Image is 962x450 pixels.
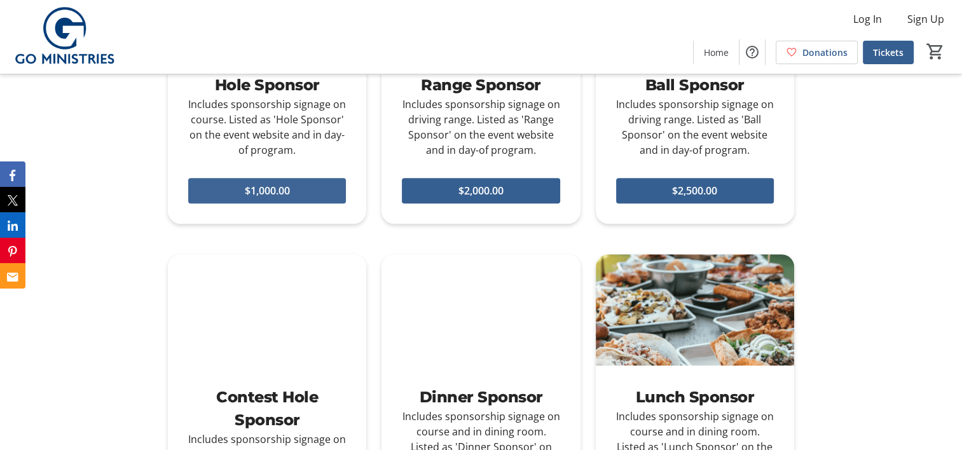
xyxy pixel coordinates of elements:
span: $2,500.00 [672,183,717,198]
a: Donations [776,41,858,64]
img: Dinner Sponsor [381,254,580,366]
span: Home [704,46,729,59]
span: Donations [802,46,848,59]
button: Log In [843,9,892,29]
div: Range Sponsor [402,74,560,97]
button: $2,000.00 [402,178,560,203]
a: Home [694,41,739,64]
button: Help [739,39,765,65]
div: Hole Sponsor [188,74,346,97]
div: Lunch Sponsor [616,386,774,409]
span: Log In [853,11,882,27]
div: Dinner Sponsor [402,386,560,409]
div: Includes sponsorship signage on driving range. Listed as 'Ball Sponsor' on the event website and ... [616,97,774,158]
img: GO Ministries, Inc's Logo [8,5,121,69]
img: Lunch Sponsor [596,254,794,366]
button: Sign Up [897,9,954,29]
span: $2,000.00 [458,183,504,198]
span: $1,000.00 [245,183,290,198]
span: Sign Up [907,11,944,27]
button: Cart [924,40,947,63]
span: Tickets [873,46,904,59]
div: Includes sponsorship signage on course. Listed as 'Hole Sponsor' on the event website and in day-... [188,97,346,158]
div: Includes sponsorship signage on driving range. Listed as 'Range Sponsor' on the event website and... [402,97,560,158]
img: Contest Hole Sponsor [168,254,366,366]
a: Tickets [863,41,914,64]
div: Contest Hole Sponsor [188,386,346,432]
button: $2,500.00 [616,178,774,203]
button: $1,000.00 [188,178,346,203]
div: Ball Sponsor [616,74,774,97]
